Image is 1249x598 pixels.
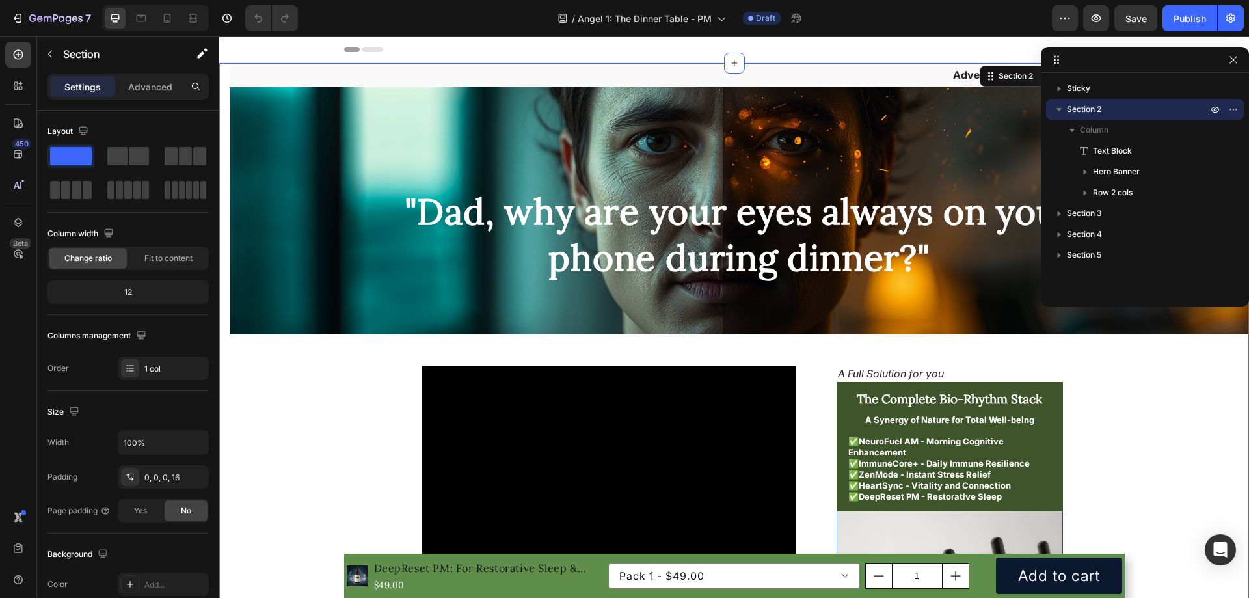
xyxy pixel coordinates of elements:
span: / [572,12,575,25]
button: AI Content [932,32,989,48]
div: 0, 0, 0, 16 [144,472,206,483]
strong: Advertorial [734,32,790,45]
div: Layout [47,123,91,141]
i: A Full Solution for you [619,331,725,344]
div: Width [47,437,69,448]
p: ✅ [629,433,832,444]
button: Save [1114,5,1157,31]
div: Size [47,403,82,421]
p: Advanced [128,80,172,94]
strong: ZenMode - Instant Stress Relief [639,433,772,443]
span: Hero Banner [1093,165,1140,178]
div: Column width [47,225,116,243]
div: Columns management [47,327,149,345]
span: Save [1125,13,1147,24]
div: Color [47,578,68,590]
div: Page padding [47,505,111,517]
strong: ImmuneCore+ - Daily Immune Resilience [639,422,811,432]
span: Row 2 cols [1093,186,1133,199]
span: Section 2 [1067,103,1101,116]
span: Section 5 [1067,249,1101,262]
input: quantity [673,527,723,552]
div: Open Intercom Messenger [1205,534,1236,565]
div: Padding [47,471,77,483]
div: Add... [144,579,206,591]
span: Section 4 [1067,228,1102,241]
input: Auto [118,431,208,454]
iframe: Design area [219,36,1249,598]
div: Undo/Redo [245,5,298,31]
span: Section 3 [1067,207,1102,220]
button: 7 [5,5,97,31]
span: Change ratio [64,252,112,264]
div: Background Image [10,51,1030,298]
div: 450 [12,139,31,149]
strong: DeepReset PM - Restorative Sleep [639,455,783,465]
p: ✅ [629,444,832,455]
span: Fit to content [144,252,193,264]
div: 12 [50,283,206,301]
span: Column [1080,124,1108,137]
div: Publish [1174,12,1206,25]
p: Section [63,46,170,62]
p: ✅ [629,455,832,466]
div: Order [47,362,69,374]
div: Add to cart [799,529,881,550]
p: Settings [64,80,101,94]
div: 1 col [144,363,206,375]
span: Angel 1: The Dinner Table - PM [578,12,712,25]
strong: The Complete Bio-Rhythm Stack [638,355,823,370]
p: ✅ ✅ [629,400,832,433]
strong: "Dad, why are your eyes always on your phone during dinner?" [185,152,855,245]
div: Background [47,546,111,564]
span: Draft [756,12,775,24]
strong: A Synergy of Nature for Total Well-being [646,378,815,388]
span: Yes [134,505,147,517]
span: Sticky [1067,82,1090,95]
button: increment [723,527,749,552]
div: Section 2 [777,34,816,46]
p: 7 [85,10,91,26]
strong: HeartSync - Vitality and Connection [639,444,792,454]
span: No [181,505,191,517]
strong: NeuroFuel AM - Morning Cognitive Enhancement [629,400,785,421]
button: Add to cart [777,521,902,558]
p: Create Theme Section [840,34,924,46]
span: Text Block [1093,144,1132,157]
div: Beta [10,238,31,249]
button: decrement [647,527,673,552]
video: Video [203,329,577,539]
button: Publish [1162,5,1217,31]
